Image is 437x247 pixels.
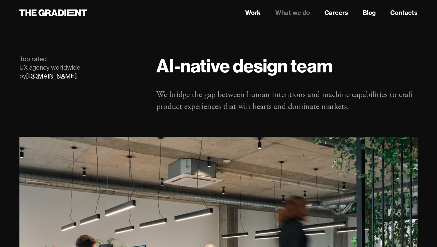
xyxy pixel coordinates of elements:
[363,8,376,17] a: Blog
[19,55,144,80] div: Top rated UX agency worldwide by
[156,89,418,113] p: We bridge the gap between human intentions and machine capabilities to craft product experiences ...
[156,55,418,77] h1: AI-native design team
[26,72,77,80] a: [DOMAIN_NAME]
[390,8,418,17] a: Contacts
[245,8,261,17] a: Work
[324,8,348,17] a: Careers
[275,8,310,17] a: What we do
